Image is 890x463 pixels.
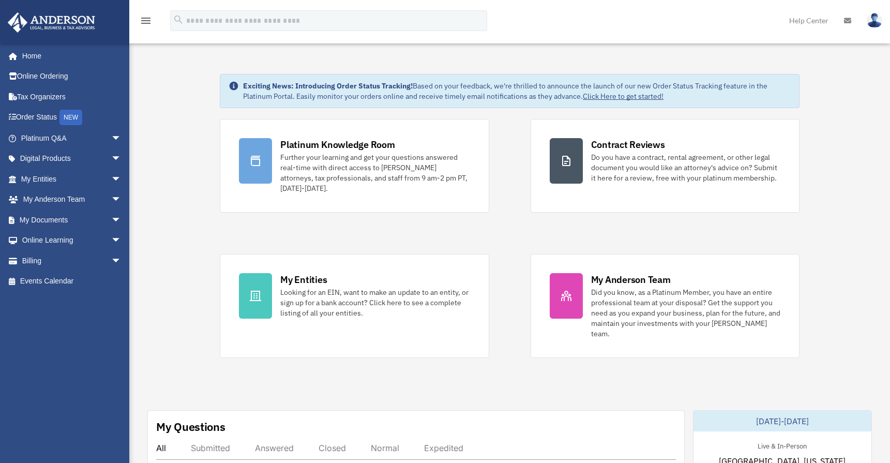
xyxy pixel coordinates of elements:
i: search [173,14,184,25]
a: My Documentsarrow_drop_down [7,210,137,230]
span: arrow_drop_down [111,128,132,149]
span: arrow_drop_down [111,250,132,272]
a: My Anderson Team Did you know, as a Platinum Member, you have an entire professional team at your... [531,254,800,358]
a: menu [140,18,152,27]
span: arrow_drop_down [111,148,132,170]
a: Order StatusNEW [7,107,137,128]
span: arrow_drop_down [111,210,132,231]
div: Based on your feedback, we're thrilled to announce the launch of our new Order Status Tracking fe... [243,81,791,101]
div: Normal [371,443,399,453]
a: Events Calendar [7,271,137,292]
div: Answered [255,443,294,453]
span: arrow_drop_down [111,169,132,190]
div: Platinum Knowledge Room [280,138,395,151]
a: Click Here to get started! [583,92,663,101]
div: My Anderson Team [591,273,671,286]
div: Do you have a contract, rental agreement, or other legal document you would like an attorney's ad... [591,152,780,183]
a: Platinum Q&Aarrow_drop_down [7,128,137,148]
strong: Exciting News: Introducing Order Status Tracking! [243,81,413,91]
span: arrow_drop_down [111,189,132,211]
a: Online Ordering [7,66,137,87]
img: User Pic [867,13,882,28]
div: Contract Reviews [591,138,665,151]
div: NEW [59,110,82,125]
div: Looking for an EIN, want to make an update to an entity, or sign up for a bank account? Click her... [280,287,470,318]
a: Online Learningarrow_drop_down [7,230,137,251]
i: menu [140,14,152,27]
a: My Anderson Teamarrow_drop_down [7,189,137,210]
img: Anderson Advisors Platinum Portal [5,12,98,33]
a: Home [7,46,132,66]
a: My Entities Looking for an EIN, want to make an update to an entity, or sign up for a bank accoun... [220,254,489,358]
a: Contract Reviews Do you have a contract, rental agreement, or other legal document you would like... [531,119,800,213]
div: Expedited [424,443,463,453]
a: Digital Productsarrow_drop_down [7,148,137,169]
span: arrow_drop_down [111,230,132,251]
a: Billingarrow_drop_down [7,250,137,271]
div: [DATE]-[DATE] [693,411,871,431]
div: Did you know, as a Platinum Member, you have an entire professional team at your disposal? Get th... [591,287,780,339]
div: Submitted [191,443,230,453]
a: My Entitiesarrow_drop_down [7,169,137,189]
a: Platinum Knowledge Room Further your learning and get your questions answered real-time with dire... [220,119,489,213]
div: Closed [319,443,346,453]
div: Live & In-Person [749,440,815,451]
div: All [156,443,166,453]
div: My Entities [280,273,327,286]
div: My Questions [156,419,225,435]
div: Further your learning and get your questions answered real-time with direct access to [PERSON_NAM... [280,152,470,193]
a: Tax Organizers [7,86,137,107]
